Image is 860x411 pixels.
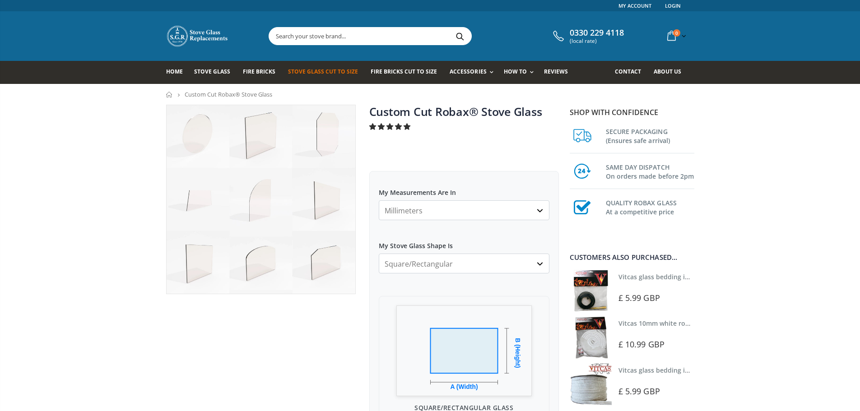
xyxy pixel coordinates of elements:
h3: SAME DAY DISPATCH On orders made before 2pm [606,161,694,181]
span: About us [654,68,681,75]
h3: QUALITY ROBAX GLASS At a competitive price [606,197,694,217]
span: Fire Bricks Cut To Size [371,68,437,75]
span: Stove Glass [194,68,230,75]
label: My Measurements Are In [379,180,549,197]
a: Home [166,61,190,84]
div: Customers also purchased... [570,254,694,261]
a: About us [654,61,688,84]
a: How To [504,61,538,84]
span: Reviews [544,68,568,75]
a: 0 [664,27,688,45]
span: (local rate) [570,38,624,44]
span: How To [504,68,527,75]
a: 0330 229 4118 (local rate) [551,28,624,44]
input: Search your stove brand... [269,28,572,45]
a: Vitcas glass bedding in tape - 2mm x 15mm x 2 meters (White) [618,366,810,374]
a: Vitcas 10mm white rope kit - includes rope seal and glue! [618,319,795,328]
a: Contact [615,61,648,84]
span: Fire Bricks [243,68,275,75]
a: Fire Bricks Cut To Size [371,61,444,84]
span: Home [166,68,183,75]
a: Accessories [450,61,497,84]
span: 0 [673,29,680,37]
img: Glass Shape Preview [396,305,532,396]
a: Stove Glass Cut To Size [288,61,365,84]
a: Custom Cut Robax® Stove Glass [369,104,542,119]
span: £ 5.99 GBP [618,292,660,303]
img: Stove Glass Replacement [166,25,229,47]
span: Stove Glass Cut To Size [288,68,358,75]
p: Shop with confidence [570,107,694,118]
a: Reviews [544,61,575,84]
span: Accessories [450,68,486,75]
img: Vitcas white rope, glue and gloves kit 10mm [570,316,612,358]
h3: SECURE PACKAGING (Ensures safe arrival) [606,125,694,145]
span: Custom Cut Robax® Stove Glass [185,90,272,98]
button: Search [450,28,470,45]
img: stove_glass_made_to_measure_800x_crop_center.jpg [167,105,355,294]
img: Vitcas stove glass bedding in tape [570,363,612,405]
span: Contact [615,68,641,75]
span: 4.94 stars [369,122,412,131]
img: Vitcas stove glass bedding in tape [570,270,612,312]
a: Fire Bricks [243,61,282,84]
a: Vitcas glass bedding in tape - 2mm x 10mm x 2 meters [618,272,787,281]
a: Stove Glass [194,61,237,84]
a: Home [166,92,173,97]
span: £ 10.99 GBP [618,339,665,350]
label: My Stove Glass Shape Is [379,234,549,250]
span: £ 5.99 GBP [618,386,660,397]
span: 0330 229 4118 [570,28,624,38]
